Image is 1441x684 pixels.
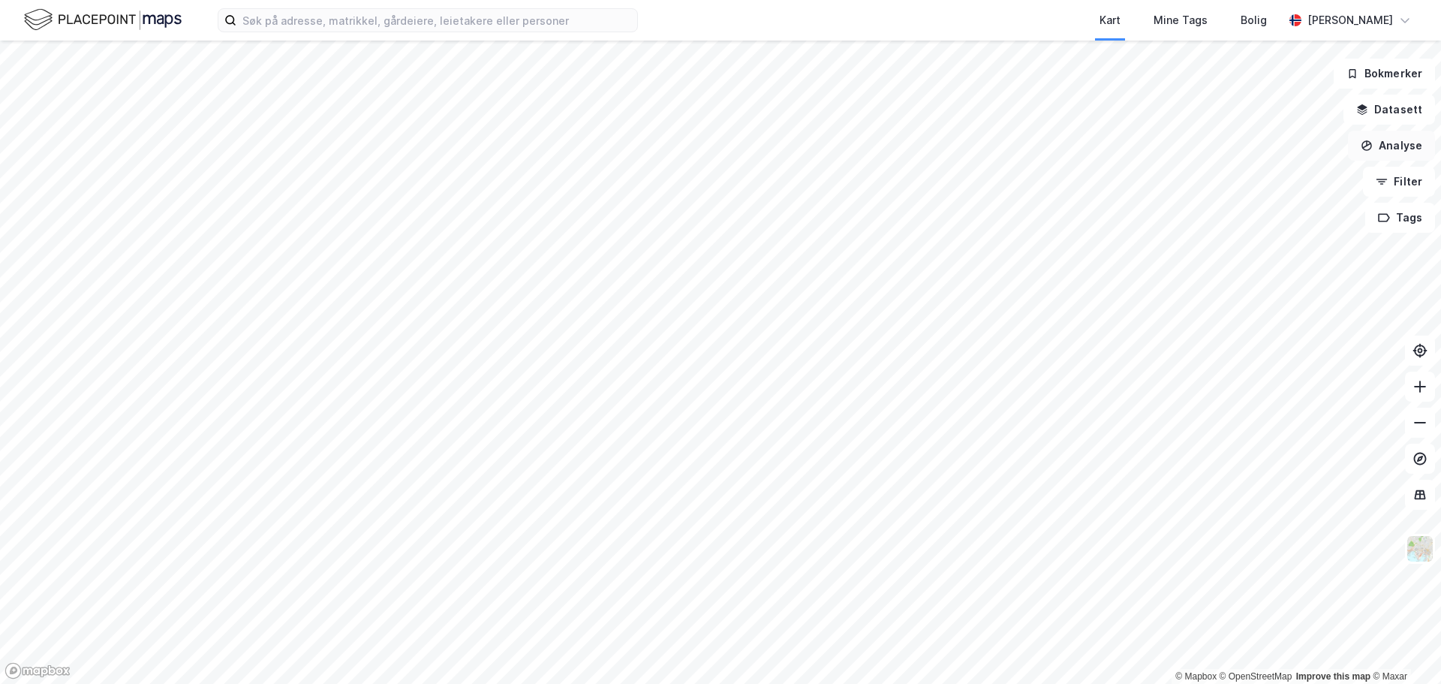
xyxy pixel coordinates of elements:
img: Z [1406,535,1434,563]
iframe: Chat Widget [1366,612,1441,684]
a: Mapbox [1175,671,1217,682]
button: Bokmerker [1334,59,1435,89]
button: Tags [1365,203,1435,233]
button: Filter [1363,167,1435,197]
a: Mapbox homepage [5,662,71,679]
button: Datasett [1343,95,1435,125]
a: Improve this map [1296,671,1370,682]
div: Mine Tags [1154,11,1208,29]
div: [PERSON_NAME] [1307,11,1393,29]
div: Kart [1100,11,1121,29]
div: Kontrollprogram for chat [1366,612,1441,684]
a: OpenStreetMap [1220,671,1292,682]
button: Analyse [1348,131,1435,161]
img: logo.f888ab2527a4732fd821a326f86c7f29.svg [24,7,182,33]
input: Søk på adresse, matrikkel, gårdeiere, leietakere eller personer [236,9,637,32]
div: Bolig [1241,11,1267,29]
